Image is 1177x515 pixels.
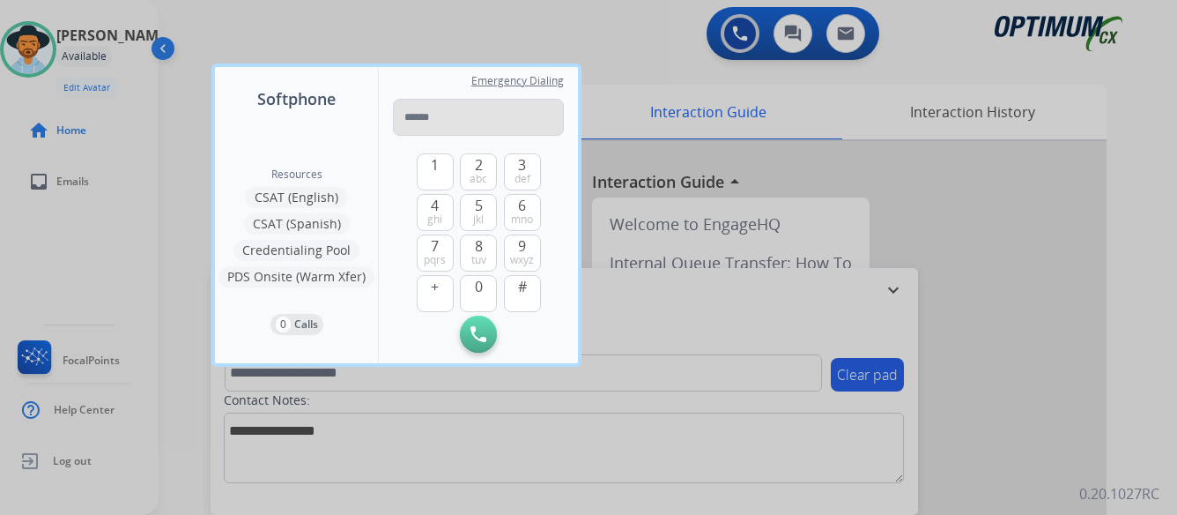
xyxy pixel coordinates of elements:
[460,275,497,312] button: 0
[431,276,439,297] span: +
[475,235,483,257] span: 8
[471,253,486,267] span: tuv
[417,235,454,272] button: 7pqrs
[460,235,497,272] button: 8tuv
[294,317,318,332] p: Calls
[504,194,541,231] button: 6mno
[270,314,323,335] button: 0Calls
[475,195,483,216] span: 5
[218,266,374,287] button: PDS Onsite (Warm Xfer)
[504,275,541,312] button: #
[460,194,497,231] button: 5jkl
[504,153,541,190] button: 3def
[431,195,439,216] span: 4
[276,317,291,332] p: 0
[1079,483,1159,504] p: 0.20.1027RC
[424,253,446,267] span: pqrs
[518,235,526,257] span: 9
[417,194,454,231] button: 4ghi
[460,153,497,190] button: 2abc
[504,235,541,272] button: 9wxyz
[518,276,527,297] span: #
[244,213,350,235] button: CSAT (Spanish)
[510,253,534,267] span: wxyz
[427,213,442,227] span: ghi
[246,187,347,208] button: CSAT (English)
[473,213,484,227] span: jkl
[233,240,359,261] button: Credentialing Pool
[511,213,533,227] span: mno
[470,172,487,186] span: abc
[257,86,336,111] span: Softphone
[471,74,564,88] span: Emergency Dialing
[514,172,530,186] span: def
[518,195,526,216] span: 6
[470,326,486,342] img: call-button
[431,154,439,175] span: 1
[475,276,483,297] span: 0
[475,154,483,175] span: 2
[417,275,454,312] button: +
[417,153,454,190] button: 1
[518,154,526,175] span: 3
[271,168,322,182] span: Resources
[431,235,439,257] span: 7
